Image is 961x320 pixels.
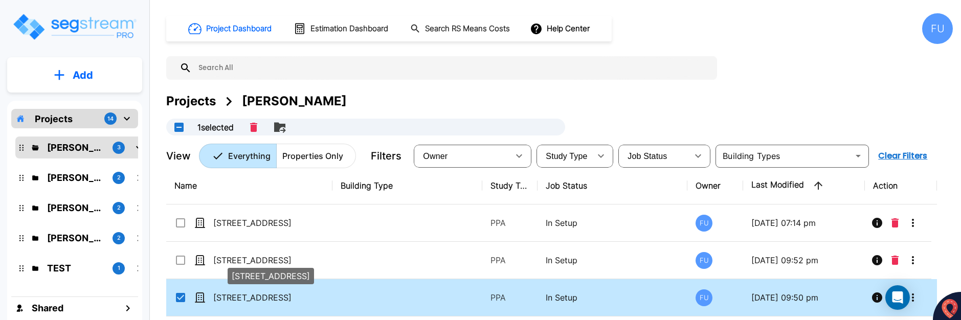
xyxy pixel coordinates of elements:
[482,167,538,204] th: Study Type
[276,144,356,168] button: Properties Only
[903,213,923,233] button: More-Options
[47,171,104,185] p: Pierson, Chase
[7,60,142,90] button: Add
[490,254,529,266] p: PPA
[169,117,189,138] button: UnSelectAll
[865,167,937,204] th: Action
[546,152,587,161] span: Study Type
[922,13,953,44] div: FU
[743,167,865,204] th: Last Modified
[117,203,121,212] p: 2
[73,67,93,83] p: Add
[867,250,887,270] button: Info
[199,144,356,168] div: Platform
[35,112,73,126] p: Projects
[118,264,120,272] p: 1
[199,144,277,168] button: Everything
[184,17,277,40] button: Project Dashboard
[107,115,114,123] p: 14
[416,142,509,170] div: Select
[371,148,401,164] p: Filters
[874,146,931,166] button: Clear Filters
[213,291,316,304] p: [STREET_ADDRESS]
[751,291,857,304] p: [DATE] 09:50 pm
[117,234,121,242] p: 2
[282,150,343,162] p: Properties Only
[117,173,121,182] p: 2
[166,92,216,110] div: Projects
[206,23,272,35] h1: Project Dashboard
[47,141,104,154] p: Ceka, Rizvan
[539,142,591,170] div: Select
[851,149,865,163] button: Open
[696,289,712,306] div: FU
[867,287,887,308] button: Info
[887,213,903,233] button: Delete
[696,215,712,232] div: FU
[32,301,63,315] h1: Shared
[232,270,310,282] p: [STREET_ADDRESS]
[490,217,529,229] p: PPA
[228,150,271,162] p: Everything
[687,167,743,204] th: Owner
[867,213,887,233] button: Info
[213,217,316,229] p: [STREET_ADDRESS]
[12,12,137,41] img: Logo
[887,250,903,270] button: Delete
[719,149,849,163] input: Building Types
[406,19,516,39] button: Search RS Means Costs
[546,291,679,304] p: In Setup
[332,167,482,204] th: Building Type
[751,254,857,266] p: [DATE] 09:52 pm
[528,19,594,38] button: Help Center
[903,250,923,270] button: More-Options
[270,117,290,138] button: Move
[47,261,104,275] p: TEST
[490,291,529,304] p: PPA
[192,56,712,80] input: Search All
[242,92,347,110] div: [PERSON_NAME]
[213,254,316,266] p: [STREET_ADDRESS]
[538,167,687,204] th: Job Status
[903,287,923,308] button: More-Options
[310,23,388,35] h1: Estimation Dashboard
[696,252,712,269] div: FU
[620,142,688,170] div: Select
[289,18,394,39] button: Estimation Dashboard
[246,119,261,136] button: Delete
[885,285,910,310] div: Open Intercom Messenger
[166,167,332,204] th: Name
[546,254,679,266] p: In Setup
[425,23,510,35] h1: Search RS Means Costs
[47,231,104,245] p: Daniel, Damany
[751,217,857,229] p: [DATE] 07:14 pm
[546,217,679,229] p: In Setup
[197,121,234,133] p: 1 selected
[628,152,667,161] span: Job Status
[166,148,191,164] p: View
[47,201,104,215] p: Pulaski, Daniel
[117,143,121,152] p: 3
[423,152,448,161] span: Owner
